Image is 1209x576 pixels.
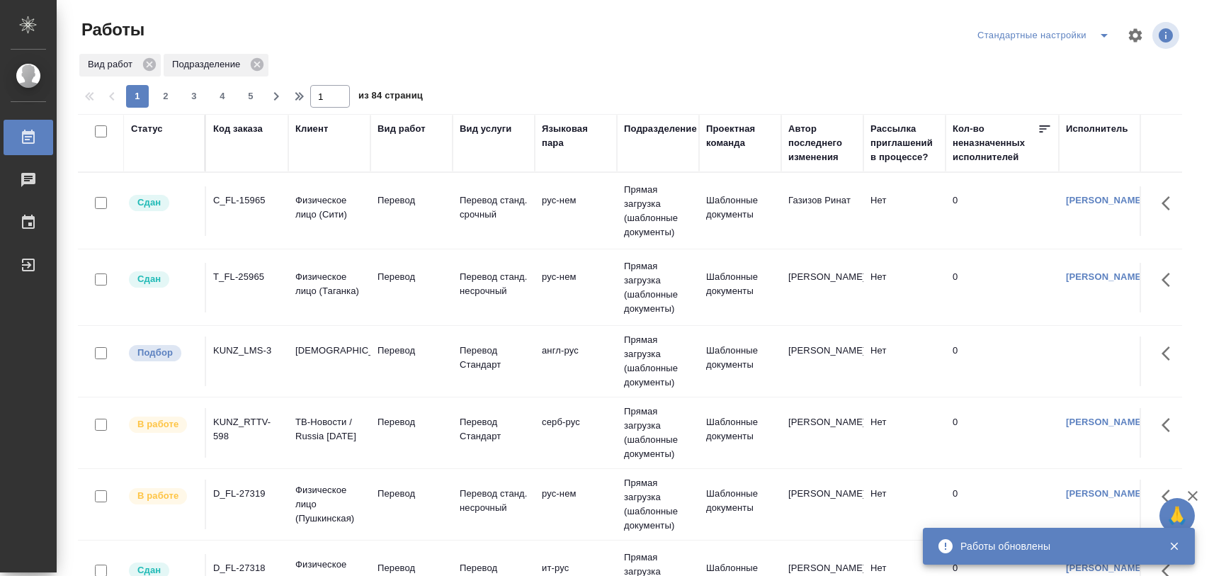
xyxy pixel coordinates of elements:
[863,337,946,386] td: Нет
[699,186,781,236] td: Шаблонные документы
[295,483,363,526] p: Физическое лицо (Пушкинская)
[213,193,281,208] div: C_FL-15965
[863,408,946,458] td: Нет
[624,122,697,136] div: Подразделение
[137,417,178,431] p: В работе
[378,270,445,284] p: Перевод
[617,252,699,323] td: Прямая загрузка (шаблонные документы)
[1066,195,1145,205] a: [PERSON_NAME]
[358,87,423,108] span: из 84 страниц
[378,122,426,136] div: Вид работ
[863,480,946,529] td: Нет
[295,415,363,444] p: ТВ-Новости / Russia [DATE]
[535,480,617,529] td: рус-нем
[1153,408,1187,442] button: Здесь прячутся важные кнопки
[699,337,781,386] td: Шаблонные документы
[127,193,198,213] div: Менеджер проверил работу исполнителя, передает ее на следующий этап
[1165,501,1189,531] span: 🙏
[239,85,262,108] button: 5
[946,480,1059,529] td: 0
[781,263,863,312] td: [PERSON_NAME]
[617,397,699,468] td: Прямая загрузка (шаблонные документы)
[1159,498,1195,533] button: 🙏
[88,57,137,72] p: Вид работ
[211,85,234,108] button: 4
[1153,337,1187,371] button: Здесь прячутся важные кнопки
[378,487,445,501] p: Перевод
[127,415,198,434] div: Исполнитель выполняет работу
[974,24,1118,47] div: split button
[460,270,528,298] p: Перевод станд. несрочный
[460,487,528,515] p: Перевод станд. несрочный
[137,196,161,210] p: Сдан
[213,122,263,136] div: Код заказа
[131,122,163,136] div: Статус
[78,18,144,41] span: Работы
[781,408,863,458] td: [PERSON_NAME]
[378,344,445,358] p: Перевод
[788,122,856,164] div: Автор последнего изменения
[460,122,512,136] div: Вид услуги
[1153,263,1187,297] button: Здесь прячутся важные кнопки
[137,346,173,360] p: Подбор
[1066,122,1128,136] div: Исполнитель
[295,122,328,136] div: Клиент
[617,469,699,540] td: Прямая загрузка (шаблонные документы)
[213,561,281,575] div: D_FL-27318
[946,186,1059,236] td: 0
[378,561,445,575] p: Перевод
[1066,488,1145,499] a: [PERSON_NAME]
[863,186,946,236] td: Нет
[953,122,1038,164] div: Кол-во неназначенных исполнителей
[1159,540,1188,553] button: Закрыть
[295,193,363,222] p: Физическое лицо (Сити)
[535,408,617,458] td: серб-рус
[460,344,528,372] p: Перевод Стандарт
[1066,271,1145,282] a: [PERSON_NAME]
[699,263,781,312] td: Шаблонные документы
[154,85,177,108] button: 2
[535,263,617,312] td: рус-нем
[154,89,177,103] span: 2
[1152,22,1182,49] span: Посмотреть информацию
[1153,480,1187,514] button: Здесь прячутся важные кнопки
[535,337,617,386] td: англ-рус
[295,270,363,298] p: Физическое лицо (Таганка)
[127,270,198,289] div: Менеджер проверил работу исполнителя, передает ее на следующий этап
[781,480,863,529] td: [PERSON_NAME]
[172,57,245,72] p: Подразделение
[706,122,774,150] div: Проектная команда
[1153,186,1187,220] button: Здесь прячутся важные кнопки
[213,344,281,358] div: KUNZ_LMS-3
[1066,563,1145,573] a: [PERSON_NAME]
[213,487,281,501] div: D_FL-27319
[542,122,610,150] div: Языковая пара
[870,122,938,164] div: Рассылка приглашений в процессе?
[137,489,178,503] p: В работе
[183,89,205,103] span: 3
[946,263,1059,312] td: 0
[460,193,528,222] p: Перевод станд. срочный
[617,176,699,247] td: Прямая загрузка (шаблонные документы)
[164,54,268,77] div: Подразделение
[183,85,205,108] button: 3
[699,408,781,458] td: Шаблонные документы
[946,408,1059,458] td: 0
[295,344,363,358] p: [DEMOGRAPHIC_DATA]
[79,54,161,77] div: Вид работ
[535,186,617,236] td: рус-нем
[946,337,1059,386] td: 0
[863,263,946,312] td: Нет
[127,487,198,506] div: Исполнитель выполняет работу
[1118,18,1152,52] span: Настроить таблицу
[239,89,262,103] span: 5
[460,415,528,444] p: Перевод Стандарт
[213,270,281,284] div: T_FL-25965
[213,415,281,444] div: KUNZ_RTTV-598
[1066,417,1145,427] a: [PERSON_NAME]
[617,326,699,397] td: Прямая загрузка (шаблонные документы)
[781,337,863,386] td: [PERSON_NAME]
[211,89,234,103] span: 4
[137,272,161,286] p: Сдан
[127,344,198,363] div: Можно подбирать исполнителей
